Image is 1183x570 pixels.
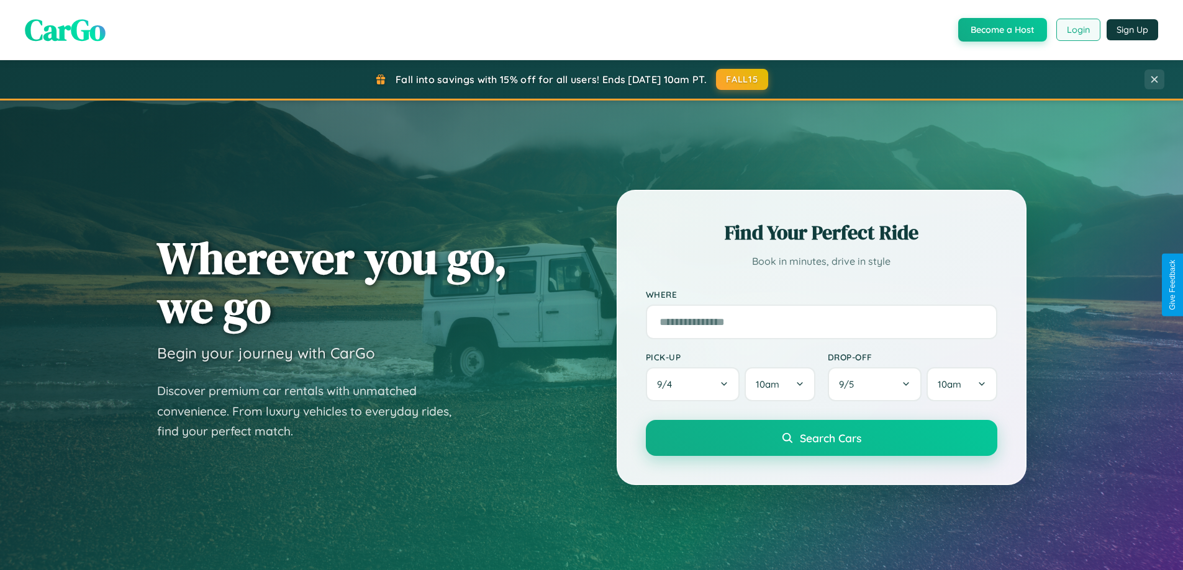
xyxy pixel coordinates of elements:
[839,378,860,390] span: 9 / 5
[396,73,707,86] span: Fall into savings with 15% off for all users! Ends [DATE] 10am PT.
[157,233,507,331] h1: Wherever you go, we go
[716,69,768,90] button: FALL15
[657,378,678,390] span: 9 / 4
[756,378,779,390] span: 10am
[938,378,961,390] span: 10am
[646,352,815,362] label: Pick-up
[800,431,861,445] span: Search Cars
[1056,19,1100,41] button: Login
[958,18,1047,42] button: Become a Host
[646,420,997,456] button: Search Cars
[157,381,468,442] p: Discover premium car rentals with unmatched convenience. From luxury vehicles to everyday rides, ...
[646,219,997,246] h2: Find Your Perfect Ride
[646,252,997,270] p: Book in minutes, drive in style
[1168,260,1177,310] div: Give Feedback
[745,367,815,401] button: 10am
[646,289,997,300] label: Where
[646,367,740,401] button: 9/4
[927,367,997,401] button: 10am
[828,367,922,401] button: 9/5
[828,352,997,362] label: Drop-off
[157,344,375,362] h3: Begin your journey with CarGo
[1107,19,1158,40] button: Sign Up
[25,9,106,50] span: CarGo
